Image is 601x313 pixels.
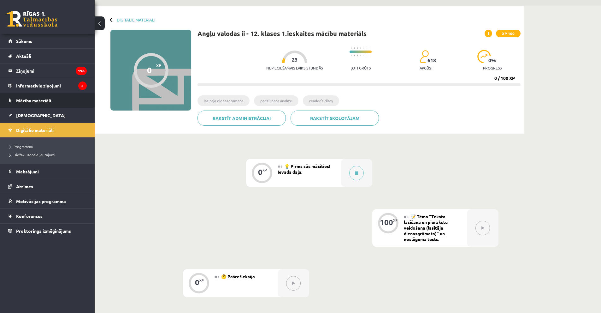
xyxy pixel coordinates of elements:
div: XP [262,168,267,172]
legend: Maksājumi [16,164,87,179]
span: Biežāk uzdotie jautājumi [9,152,55,157]
p: Nepieciešamais laiks stundās [266,66,323,70]
span: 📝 Tēma "Teksta lasīšana un pierakstu veidošana (lasītāja dienasgrāmata)" un noslēguma tests. [404,214,448,242]
span: Proktoringa izmēģinājums [16,228,71,234]
span: Programma [9,144,33,149]
div: 100 [380,220,393,225]
img: icon-short-line-57e1e144782c952c97e751825c79c345078a6d821885a25fce030b3d8c18986b.svg [360,47,361,49]
a: Rakstīt skolotājam [291,111,379,126]
span: Digitālie materiāli [16,127,54,133]
p: progress [483,66,502,70]
legend: Informatīvie ziņojumi [16,78,87,93]
img: icon-short-line-57e1e144782c952c97e751825c79c345078a6d821885a25fce030b3d8c18986b.svg [357,55,358,56]
div: 0 [147,65,152,75]
span: XP [156,63,161,68]
span: 618 [427,57,436,63]
span: Motivācijas programma [16,198,66,204]
a: Digitālie materiāli [8,123,87,137]
a: Rakstīt administrācijai [197,111,286,126]
a: Rīgas 1. Tālmācības vidusskola [7,11,57,27]
li: padziļināta analīze [254,95,298,106]
h1: Angļu valodas ii - 12. klases 1.ieskaites mācību materiāls [197,30,367,37]
span: #1 [278,164,282,169]
span: Mācību materiāli [16,98,51,103]
a: Proktoringa izmēģinājums [8,224,87,238]
a: [DEMOGRAPHIC_DATA] [8,108,87,123]
div: XP [393,219,398,222]
a: Sākums [8,34,87,48]
img: icon-short-line-57e1e144782c952c97e751825c79c345078a6d821885a25fce030b3d8c18986b.svg [357,47,358,49]
a: Konferences [8,209,87,223]
a: Biežāk uzdotie jautājumi [9,152,88,158]
img: icon-short-line-57e1e144782c952c97e751825c79c345078a6d821885a25fce030b3d8c18986b.svg [360,55,361,56]
span: [DEMOGRAPHIC_DATA] [16,112,66,118]
a: Motivācijas programma [8,194,87,208]
li: lasītāja dienasgrāmata [197,95,250,106]
span: 💡 Pirms sāc mācīties! Ievada daļa. [278,163,330,175]
div: 0 [195,280,199,285]
img: students-c634bb4e5e11cddfef0936a35e636f08e4e9abd3cc4e673bd6f9a4125e45ecb1.svg [420,50,429,63]
legend: Ziņojumi [16,63,87,78]
span: 0 % [488,57,496,63]
span: #2 [404,214,409,219]
span: #3 [215,274,219,279]
span: Aktuāli [16,53,31,59]
p: apgūst [420,66,433,70]
li: reader’s diary [303,95,339,106]
span: XP 100 [496,30,521,37]
span: 🤔 Pašrefleksija [221,274,255,279]
img: icon-progress-161ccf0a02000e728c5f80fcf4c31c7af3da0e1684b2b1d7c360e028c24a22f1.svg [477,50,491,63]
span: Konferences [16,213,43,219]
div: 0 [258,169,262,175]
i: 3 [78,81,87,90]
a: Mācību materiāli [8,93,87,108]
a: Ziņojumi196 [8,63,87,78]
img: icon-short-line-57e1e144782c952c97e751825c79c345078a6d821885a25fce030b3d8c18986b.svg [354,55,355,56]
a: Digitālie materiāli [117,17,155,22]
a: Programma [9,144,88,149]
a: Maksājumi [8,164,87,179]
span: Atzīmes [16,184,33,189]
p: Ļoti grūts [351,66,371,70]
a: Informatīvie ziņojumi3 [8,78,87,93]
span: 23 [292,57,298,63]
div: XP [199,279,204,282]
i: 196 [76,67,87,75]
img: icon-short-line-57e1e144782c952c97e751825c79c345078a6d821885a25fce030b3d8c18986b.svg [363,55,364,56]
a: Aktuāli [8,49,87,63]
a: Atzīmes [8,179,87,194]
span: Sākums [16,38,32,44]
img: icon-short-line-57e1e144782c952c97e751825c79c345078a6d821885a25fce030b3d8c18986b.svg [363,47,364,49]
img: icon-short-line-57e1e144782c952c97e751825c79c345078a6d821885a25fce030b3d8c18986b.svg [354,47,355,49]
